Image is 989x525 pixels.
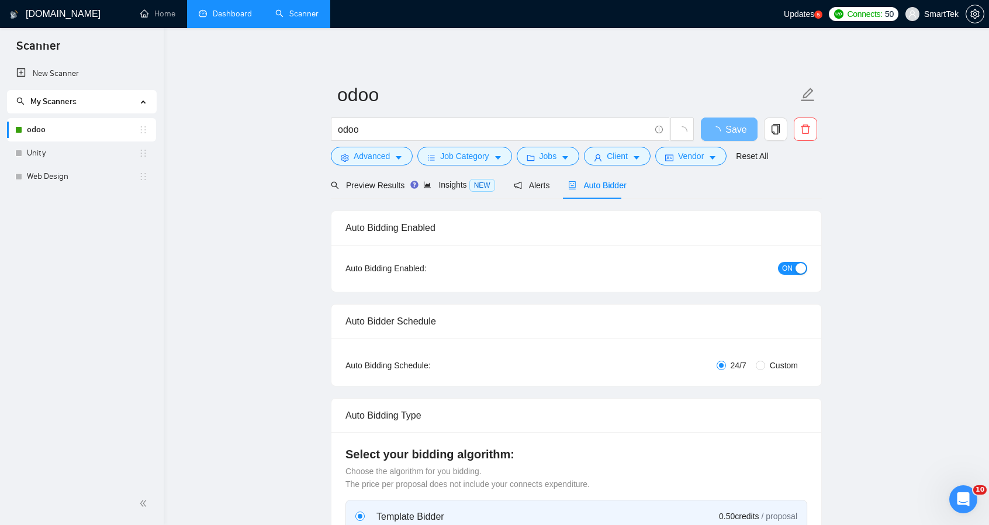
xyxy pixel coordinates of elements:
[817,12,820,18] text: 5
[665,153,673,162] span: idcard
[678,150,704,163] span: Vendor
[514,181,550,190] span: Alerts
[655,126,663,133] span: info-circle
[341,153,349,162] span: setting
[275,9,319,19] a: searchScanner
[561,153,569,162] span: caret-down
[784,9,814,19] span: Updates
[345,467,590,489] span: Choose the algorithm for you bidding. The price per proposal does not include your connects expen...
[417,147,511,165] button: barsJob Categorycaret-down
[7,165,156,188] li: Web Design
[514,181,522,189] span: notification
[331,181,404,190] span: Preview Results
[848,8,883,20] span: Connects:
[16,62,147,85] a: New Scanner
[423,181,431,189] span: area-chart
[568,181,626,190] span: Auto Bidder
[376,510,648,524] div: Template Bidder
[27,165,139,188] a: Web Design
[139,498,151,509] span: double-left
[764,118,787,141] button: copy
[527,153,535,162] span: folder
[338,122,650,137] input: Search Freelance Jobs...
[354,150,390,163] span: Advanced
[594,153,602,162] span: user
[427,153,435,162] span: bars
[345,446,807,462] h4: Select your bidding algorithm:
[834,9,843,19] img: upwork-logo.png
[966,5,984,23] button: setting
[632,153,641,162] span: caret-down
[30,96,77,106] span: My Scanners
[800,87,815,102] span: edit
[568,181,576,189] span: robot
[469,179,495,192] span: NEW
[345,211,807,244] div: Auto Bidding Enabled
[331,147,413,165] button: settingAdvancedcaret-down
[345,262,499,275] div: Auto Bidding Enabled:
[139,125,148,134] span: holder
[736,150,768,163] a: Reset All
[814,11,822,19] a: 5
[494,153,502,162] span: caret-down
[711,126,725,136] span: loading
[440,150,489,163] span: Job Category
[27,141,139,165] a: Unity
[794,118,817,141] button: delete
[973,485,987,495] span: 10
[7,118,156,141] li: odoo
[765,359,803,372] span: Custom
[677,126,687,137] span: loading
[725,122,746,137] span: Save
[762,510,797,522] span: / proposal
[7,141,156,165] li: Unity
[345,359,499,372] div: Auto Bidding Schedule:
[885,8,894,20] span: 50
[345,399,807,432] div: Auto Bidding Type
[27,118,139,141] a: odoo
[701,118,758,141] button: Save
[139,172,148,181] span: holder
[16,97,25,105] span: search
[140,9,175,19] a: homeHome
[331,181,339,189] span: search
[908,10,917,18] span: user
[409,179,420,190] div: Tooltip anchor
[584,147,651,165] button: userClientcaret-down
[708,153,717,162] span: caret-down
[199,9,252,19] a: dashboardDashboard
[10,5,18,24] img: logo
[16,96,77,106] span: My Scanners
[7,62,156,85] li: New Scanner
[395,153,403,162] span: caret-down
[345,305,807,338] div: Auto Bidder Schedule
[607,150,628,163] span: Client
[765,124,787,134] span: copy
[655,147,727,165] button: idcardVendorcaret-down
[726,359,751,372] span: 24/7
[794,124,817,134] span: delete
[966,9,984,19] a: setting
[949,485,977,513] iframe: Intercom live chat
[782,262,793,275] span: ON
[423,180,494,189] span: Insights
[540,150,557,163] span: Jobs
[7,37,70,62] span: Scanner
[139,148,148,158] span: holder
[719,510,759,523] span: 0.50 credits
[337,80,798,109] input: Scanner name...
[517,147,580,165] button: folderJobscaret-down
